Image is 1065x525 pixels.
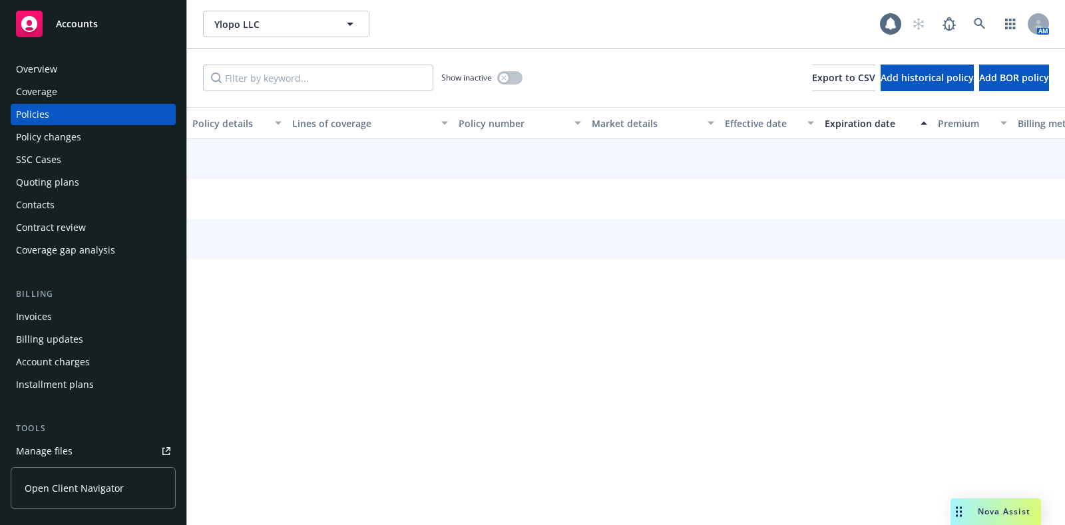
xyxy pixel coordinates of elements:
span: Open Client Navigator [25,481,124,495]
a: Policies [11,104,176,125]
a: Switch app [997,11,1024,37]
div: Manage files [16,440,73,462]
div: Drag to move [951,498,967,525]
a: Quoting plans [11,172,176,193]
button: Add BOR policy [979,65,1049,91]
a: Start snowing [905,11,932,37]
span: Ylopo LLC [214,17,329,31]
div: Coverage gap analysis [16,240,115,261]
div: Lines of coverage [292,116,433,130]
div: Policy changes [16,126,81,148]
div: Policy details [192,116,267,130]
a: Search [966,11,993,37]
a: Policy changes [11,126,176,148]
div: Contract review [16,217,86,238]
input: Filter by keyword... [203,65,433,91]
a: Overview [11,59,176,80]
a: Coverage gap analysis [11,240,176,261]
div: Billing [11,287,176,301]
a: Invoices [11,306,176,327]
a: Manage files [11,440,176,462]
span: Show inactive [441,72,492,83]
div: SSC Cases [16,149,61,170]
button: Policy number [453,107,586,139]
div: Effective date [725,116,799,130]
div: Billing updates [16,329,83,350]
div: Expiration date [825,116,913,130]
div: Installment plans [16,374,94,395]
div: Coverage [16,81,57,102]
button: Nova Assist [951,498,1041,525]
a: Coverage [11,81,176,102]
a: Contract review [11,217,176,238]
div: Market details [592,116,700,130]
div: Policy number [459,116,566,130]
div: Policies [16,104,49,125]
div: Premium [938,116,992,130]
a: Contacts [11,194,176,216]
div: Tools [11,422,176,435]
span: Accounts [56,19,98,29]
div: Quoting plans [16,172,79,193]
a: Report a Bug [936,11,962,37]
button: Expiration date [819,107,933,139]
span: Add historical policy [881,71,974,84]
span: Export to CSV [812,71,875,84]
button: Premium [933,107,1012,139]
span: Nova Assist [978,506,1030,517]
button: Effective date [720,107,819,139]
button: Add historical policy [881,65,974,91]
div: Contacts [16,194,55,216]
button: Policy details [187,107,287,139]
a: Accounts [11,5,176,43]
button: Lines of coverage [287,107,453,139]
a: Installment plans [11,374,176,395]
a: SSC Cases [11,149,176,170]
button: Export to CSV [812,65,875,91]
span: Add BOR policy [979,71,1049,84]
button: Market details [586,107,720,139]
div: Invoices [16,306,52,327]
button: Ylopo LLC [203,11,369,37]
div: Account charges [16,351,90,373]
div: Overview [16,59,57,80]
a: Billing updates [11,329,176,350]
a: Account charges [11,351,176,373]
